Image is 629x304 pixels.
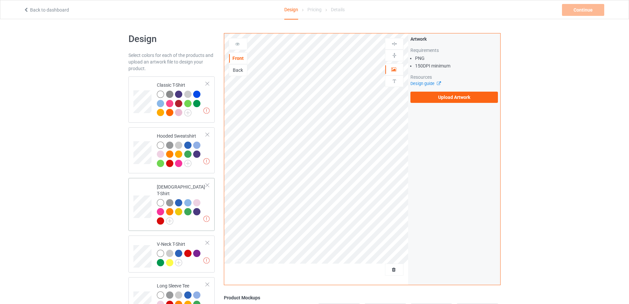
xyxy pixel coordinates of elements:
img: svg%3E%0A [391,41,398,47]
div: V-Neck T-Shirt [157,241,206,266]
div: Details [331,0,345,19]
li: PNG [415,55,498,62]
img: exclamation icon [203,158,210,164]
img: exclamation icon [203,108,210,114]
div: Classic T-Shirt [157,82,206,116]
div: [DEMOGRAPHIC_DATA] T-Shirt [157,184,206,224]
div: Product Mockups [224,294,501,301]
div: Back [229,67,247,73]
div: Design [284,0,298,20]
label: Upload Artwork [410,92,498,103]
img: svg%3E%0A [391,78,398,84]
img: exclamation icon [203,216,210,222]
div: Select colors for each of the products and upload an artwork file to design your product. [128,52,215,72]
img: heather_texture.png [166,91,173,98]
div: Classic T-Shirt [128,76,215,123]
div: Resources [410,74,498,80]
img: svg%3E%0A [391,52,398,59]
img: svg+xml;base64,PD94bWwgdmVyc2lvbj0iMS4wIiBlbmNvZGluZz0iVVRGLTgiPz4KPHN2ZyB3aWR0aD0iMjJweCIgaGVpZ2... [175,259,182,266]
img: svg+xml;base64,PD94bWwgdmVyc2lvbj0iMS4wIiBlbmNvZGluZz0iVVRGLTgiPz4KPHN2ZyB3aWR0aD0iMjJweCIgaGVpZ2... [184,109,192,116]
div: Front [229,55,247,62]
div: Artwork [410,36,498,42]
h1: Design [128,33,215,45]
li: 150 DPI minimum [415,63,498,69]
div: Requirements [410,47,498,54]
div: Hooded Sweatshirt [128,127,215,174]
a: Design guide [410,81,440,86]
img: exclamation icon [203,257,210,264]
div: [DEMOGRAPHIC_DATA] T-Shirt [128,178,215,231]
div: V-Neck T-Shirt [128,236,215,273]
img: svg+xml;base64,PD94bWwgdmVyc2lvbj0iMS4wIiBlbmNvZGluZz0iVVRGLTgiPz4KPHN2ZyB3aWR0aD0iMjJweCIgaGVpZ2... [184,160,192,167]
div: Pricing [307,0,322,19]
a: Back to dashboard [23,7,69,13]
div: Hooded Sweatshirt [157,133,206,167]
img: svg+xml;base64,PD94bWwgdmVyc2lvbj0iMS4wIiBlbmNvZGluZz0iVVRGLTgiPz4KPHN2ZyB3aWR0aD0iMjJweCIgaGVpZ2... [166,217,173,225]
